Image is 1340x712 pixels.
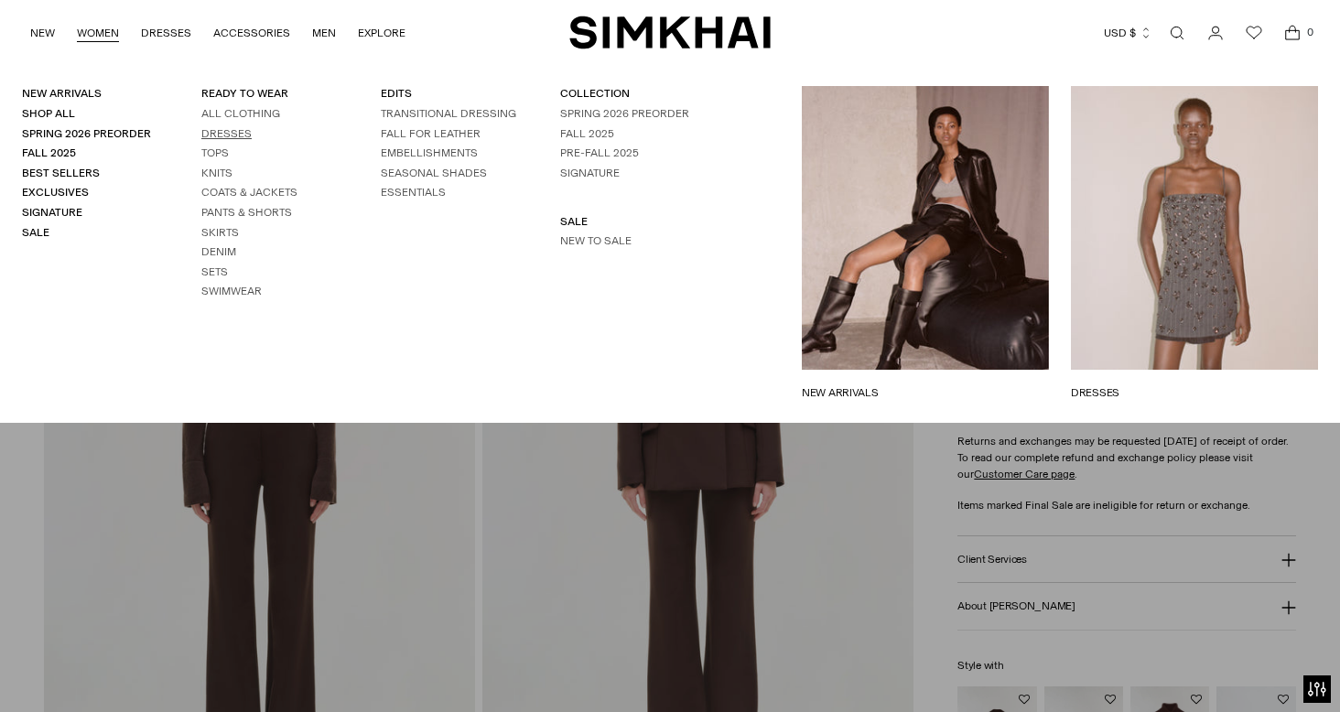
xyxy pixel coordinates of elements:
[569,15,771,50] a: SIMKHAI
[1197,15,1234,51] a: Go to the account page
[77,13,119,53] a: WOMEN
[1302,24,1318,40] span: 0
[1159,15,1195,51] a: Open search modal
[1104,13,1152,53] button: USD $
[358,13,405,53] a: EXPLORE
[141,13,191,53] a: DRESSES
[213,13,290,53] a: ACCESSORIES
[312,13,336,53] a: MEN
[1274,15,1311,51] a: Open cart modal
[1236,15,1272,51] a: Wishlist
[30,13,55,53] a: NEW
